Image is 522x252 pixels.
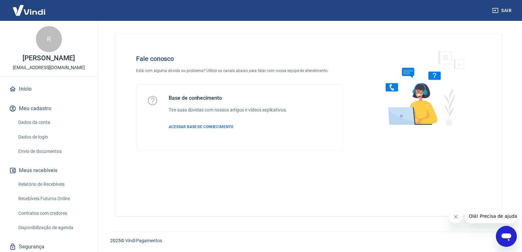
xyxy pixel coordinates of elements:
[496,226,517,247] iframe: Botão para abrir a janela de mensagens
[169,95,287,101] h5: Base de conhecimento
[16,116,90,129] a: Dados da conta
[8,101,90,116] button: Meu cadastro
[169,124,287,130] a: ACESSAR BASE DE CONHECIMENTO
[8,163,90,178] button: Meus recebíveis
[136,68,343,74] p: Está com alguma dúvida ou problema? Utilize os canais abaixo para falar com nossa equipe de atend...
[8,82,90,96] a: Início
[13,64,85,71] p: [EMAIL_ADDRESS][DOMAIN_NAME]
[16,178,90,191] a: Relatório de Recebíveis
[465,209,517,223] iframe: Mensagem da empresa
[16,192,90,205] a: Recebíveis Futuros Online
[16,130,90,144] a: Dados de login
[16,145,90,158] a: Envio de documentos
[125,238,162,243] a: Vindi Pagamentos
[4,5,55,10] span: Olá! Precisa de ajuda?
[8,0,50,20] img: Vindi
[16,221,90,234] a: Disponibilização de agenda
[16,207,90,220] a: Contratos com credores
[36,26,62,52] div: R
[449,210,462,223] iframe: Fechar mensagem
[136,55,343,63] h4: Fale conosco
[169,125,233,129] span: ACESSAR BASE DE CONHECIMENTO
[110,237,506,244] p: 2025 ©
[169,107,287,113] h6: Tire suas dúvidas com nossos artigos e vídeos explicativos.
[491,5,514,17] button: Sair
[23,55,75,62] p: [PERSON_NAME]
[373,44,472,131] img: Fale conosco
